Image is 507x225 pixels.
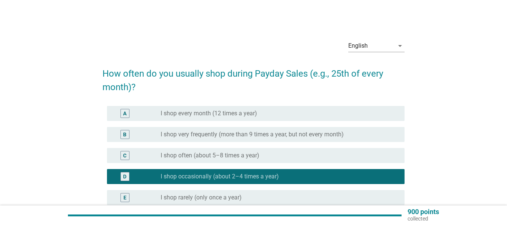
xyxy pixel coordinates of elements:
[161,173,279,180] label: I shop occasionally (about 2–4 times a year)
[123,131,126,139] div: B
[408,208,439,215] p: 900 points
[396,41,405,50] i: arrow_drop_down
[161,131,344,138] label: I shop very frequently (more than 9 times a year, but not every month)
[102,59,405,94] h2: How often do you usually shop during Payday Sales (e.g., 25th of every month)?
[408,215,439,222] p: collected
[161,110,257,117] label: I shop every month (12 times a year)
[123,173,126,181] div: D
[123,110,126,118] div: A
[123,194,126,202] div: E
[348,42,368,49] div: English
[123,152,126,160] div: C
[161,194,242,201] label: I shop rarely (only once a year)
[161,152,259,159] label: I shop often (about 5–8 times a year)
